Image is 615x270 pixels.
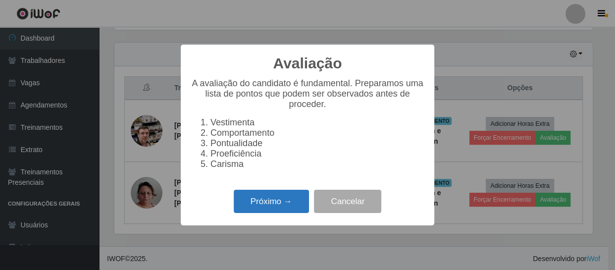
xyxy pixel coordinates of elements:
[234,190,309,213] button: Próximo →
[210,159,424,169] li: Carisma
[210,138,424,149] li: Pontualidade
[273,54,342,72] h2: Avaliação
[191,78,424,109] p: A avaliação do candidato é fundamental. Preparamos uma lista de pontos que podem ser observados a...
[210,149,424,159] li: Proeficiência
[314,190,381,213] button: Cancelar
[210,128,424,138] li: Comportamento
[210,117,424,128] li: Vestimenta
